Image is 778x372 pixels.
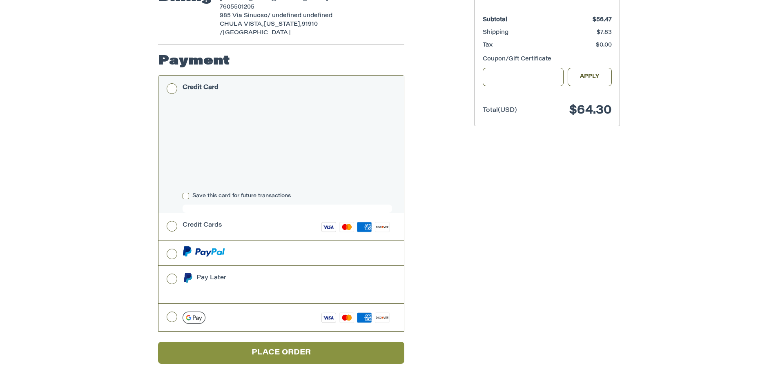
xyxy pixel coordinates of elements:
[183,218,222,232] div: Credit Cards
[483,30,508,36] span: Shipping
[568,68,612,86] button: Apply
[483,107,517,114] span: Total (USD)
[183,285,349,293] iframe: PayPal Message 1
[264,22,302,27] span: [US_STATE],
[483,17,507,23] span: Subtotal
[183,246,225,256] img: PayPal icon
[569,105,612,117] span: $64.30
[220,13,268,19] span: 985 Via Sinuoso
[158,342,404,364] button: Place Order
[597,30,612,36] span: $7.83
[593,17,612,23] span: $56.47
[483,68,564,86] input: Gift Certificate or Coupon Code
[183,273,193,283] img: Pay Later icon
[220,22,318,36] span: 91910 /
[183,312,205,324] img: Google Pay icon
[183,193,392,199] label: Save this card for future transactions
[268,13,332,19] span: / undefined undefined
[158,53,230,69] h2: Payment
[483,42,493,48] span: Tax
[220,4,254,10] span: 7605501205
[483,55,612,64] div: Coupon/Gift Certificate
[183,81,218,94] div: Credit Card
[220,22,264,27] span: CHULA VISTA,
[196,271,349,285] div: Pay Later
[596,42,612,48] span: $0.00
[223,30,291,36] span: [GEOGRAPHIC_DATA]
[181,102,394,189] iframe: Secure payment input frame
